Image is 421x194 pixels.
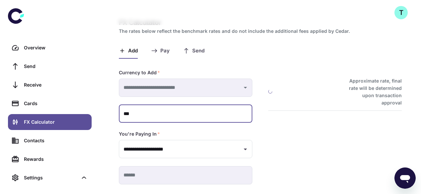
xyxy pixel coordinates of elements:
[394,167,416,189] iframe: Button to launch messaging window
[241,145,250,154] button: Open
[119,69,160,76] label: Currency to Add
[24,156,88,163] div: Rewards
[342,77,402,106] h6: Approximate rate, final rate will be determined upon transaction approval
[128,48,138,54] span: Add
[24,174,78,181] div: Settings
[8,151,92,167] a: Rewards
[24,63,88,70] div: Send
[8,96,92,111] a: Cards
[8,133,92,149] a: Contacts
[8,114,92,130] a: FX Calculator
[8,77,92,93] a: Receive
[24,118,88,126] div: FX Calculator
[8,170,92,186] div: Settings
[24,44,88,51] div: Overview
[192,48,205,54] span: Send
[8,58,92,74] a: Send
[160,48,170,54] span: Pay
[119,28,399,35] h2: The rates below reflect the benchmark rates and do not include the additional fees applied by Cedar.
[8,40,92,56] a: Overview
[24,137,88,144] div: Contacts
[24,100,88,107] div: Cards
[24,81,88,89] div: Receive
[394,6,408,19] button: T
[119,131,160,137] label: You're Paying In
